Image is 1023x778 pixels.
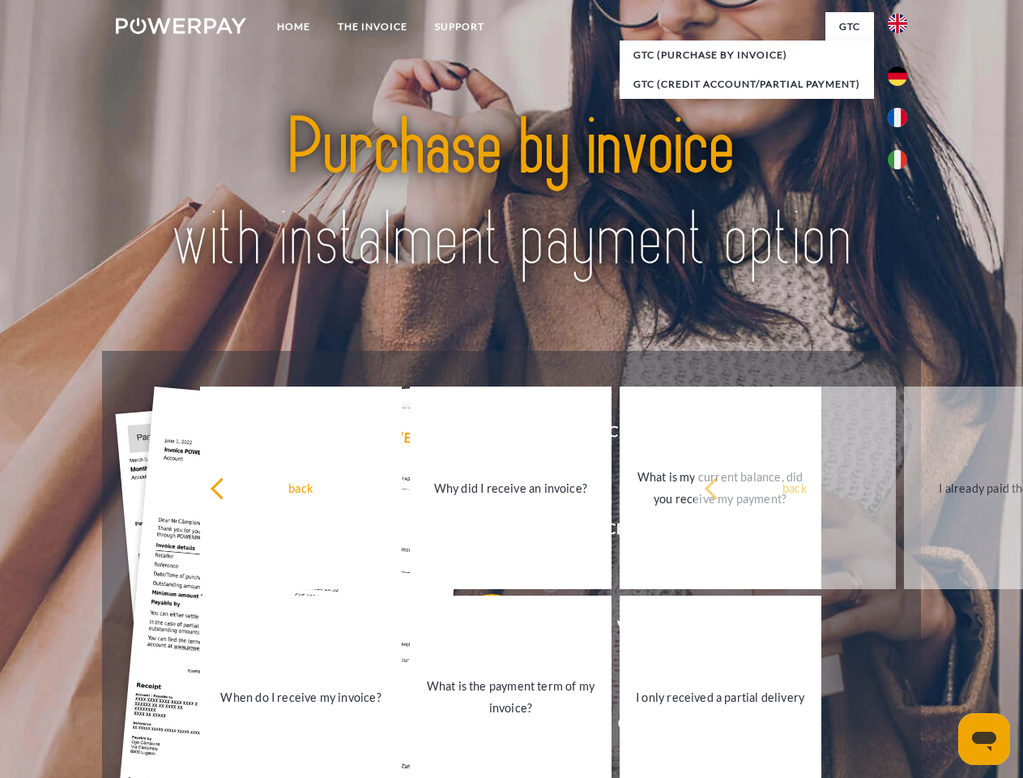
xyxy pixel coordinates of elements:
[116,18,246,34] img: logo-powerpay-white.svg
[629,466,812,510] div: What is my current balance, did you receive my payment?
[324,12,421,41] a: THE INVOICE
[825,12,874,41] a: GTC
[888,108,907,127] img: fr
[888,66,907,86] img: de
[263,12,324,41] a: Home
[629,686,812,707] div: I only received a partial delivery
[210,686,392,707] div: When do I receive my invoice?
[420,477,602,498] div: Why did I receive an invoice?
[421,12,498,41] a: Support
[420,675,602,719] div: What is the payment term of my invoice?
[704,477,886,498] div: back
[620,70,874,99] a: GTC (Credit account/partial payment)
[888,14,907,33] img: en
[620,41,874,70] a: GTC (Purchase by invoice)
[620,387,821,589] a: What is my current balance, did you receive my payment?
[210,477,392,498] div: back
[888,150,907,169] img: it
[155,78,868,310] img: title-powerpay_en.svg
[958,713,1010,765] iframe: Button to launch messaging window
